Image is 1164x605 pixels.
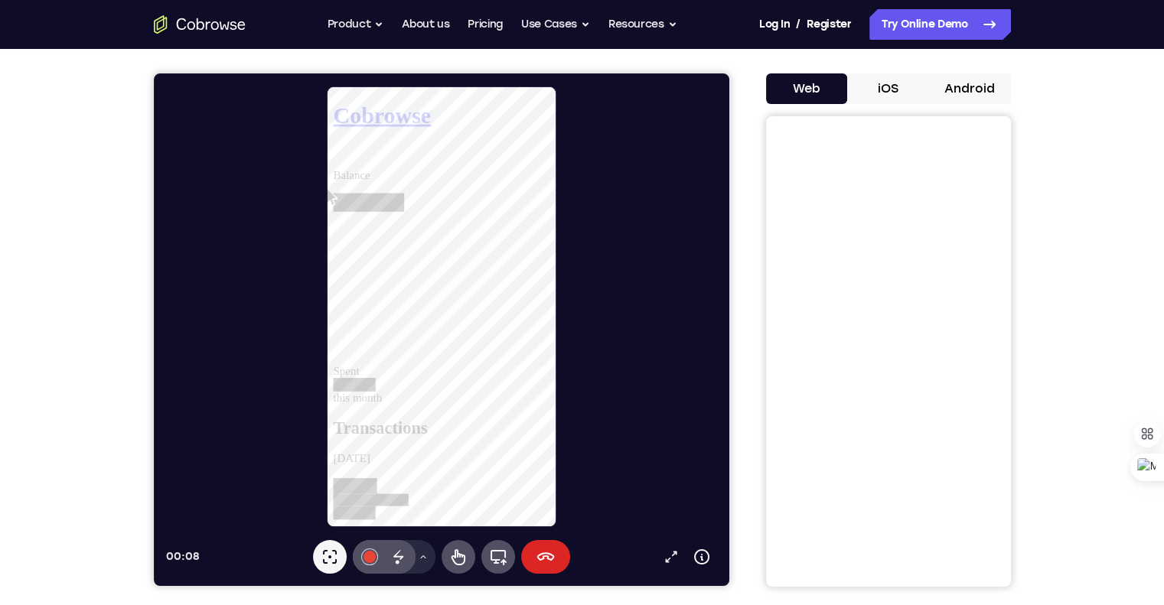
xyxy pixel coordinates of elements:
button: Device info [533,468,563,499]
button: Resources [608,9,677,40]
button: Annotations color [199,467,233,500]
button: Disappearing ink [228,467,262,500]
iframe: Agent [154,73,729,586]
button: iOS [847,73,929,104]
button: End session [367,467,416,500]
button: Full device [328,467,361,500]
a: Log In [759,9,790,40]
button: Remote control [288,467,321,500]
button: Web [766,73,848,104]
button: Product [328,9,384,40]
button: Android [929,73,1011,104]
a: Go to the home page [154,15,246,34]
a: Try Online Demo [869,9,1011,40]
button: Drawing tools menu [257,467,282,500]
a: About us [402,9,449,40]
a: Register [807,9,851,40]
a: Pricing [468,9,503,40]
a: Popout [502,468,533,499]
span: / [796,15,800,34]
button: Use Cases [521,9,590,40]
button: Laser pointer [159,467,193,500]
